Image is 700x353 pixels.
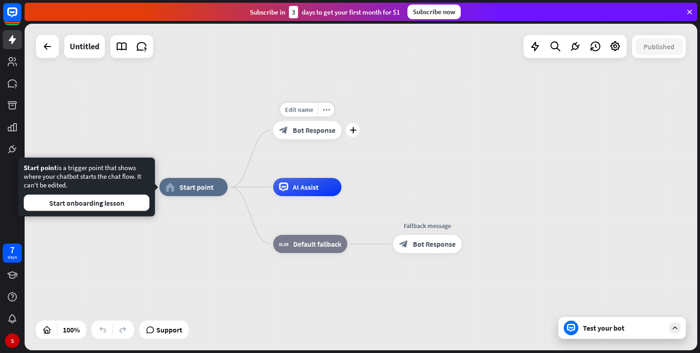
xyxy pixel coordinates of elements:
[279,239,288,249] i: block_fallback
[24,195,149,211] button: Start onboarding lesson
[635,38,683,55] button: Published
[24,163,57,172] span: Start point
[583,323,665,332] div: Test your bot
[293,239,341,249] span: Default fallback
[289,6,298,18] div: 3
[156,322,182,337] span: Support
[60,322,82,337] div: 100%
[7,4,35,31] button: Open LiveChat chat widget
[285,105,313,114] span: Edit name
[8,254,17,260] div: days
[165,182,175,192] i: home_2
[323,106,330,113] i: more_horiz
[24,163,149,211] div: is a trigger point that shows where your chatbot starts the chat flow. It can't be edited.
[350,127,356,133] i: plus
[399,239,408,249] i: block_bot_response
[293,125,335,135] span: Bot Response
[70,35,99,58] div: Untitled
[3,244,22,263] a: 7 days
[10,246,15,254] div: 7
[279,125,288,135] i: block_bot_response
[407,5,461,19] div: Subscribe now
[293,182,319,192] span: AI Assist
[5,333,20,348] div: S
[386,221,468,230] div: Fallback message
[413,239,456,249] span: Bot Response
[180,182,214,192] span: Start point
[250,6,400,18] div: Subscribe in days to get your first month for $1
